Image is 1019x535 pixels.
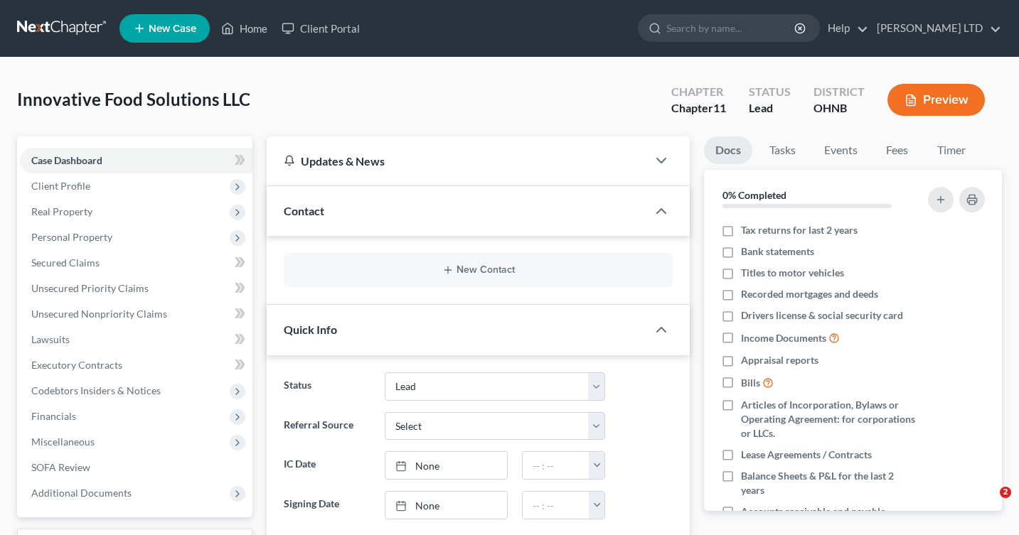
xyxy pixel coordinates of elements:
[20,455,252,480] a: SOFA Review
[971,487,1005,521] iframe: Intercom live chat
[741,353,818,367] span: Appraisal reports
[31,308,167,320] span: Unsecured Nonpriority Claims
[926,136,977,164] a: Timer
[31,487,132,499] span: Additional Documents
[749,100,791,117] div: Lead
[20,148,252,173] a: Case Dashboard
[870,16,1001,41] a: [PERSON_NAME] LTD
[749,84,791,100] div: Status
[741,469,915,497] span: Balance Sheets & P&L for the last 2 years
[741,504,885,519] span: Accounts receivable and payable
[31,154,102,166] span: Case Dashboard
[31,282,149,294] span: Unsecured Priority Claims
[741,331,826,345] span: Income Documents
[284,204,324,217] span: Contact
[31,333,70,345] span: Lawsuits
[31,436,95,448] span: Miscellaneous
[1000,487,1011,498] span: 2
[741,266,844,280] span: Titles to motor vehicles
[31,384,161,396] span: Codebtors Insiders & Notices
[741,287,878,301] span: Recorded mortgages and deeds
[666,15,796,41] input: Search by name...
[20,301,252,327] a: Unsecured Nonpriority Claims
[741,223,858,237] span: Tax returns for last 2 years
[385,452,507,479] a: None
[20,352,252,378] a: Executory Contracts
[813,136,869,164] a: Events
[31,180,90,192] span: Client Profile
[284,323,337,336] span: Quick Info
[741,448,872,462] span: Lease Agreements / Contracts
[20,327,252,352] a: Lawsuits
[214,16,274,41] a: Home
[31,359,122,371] span: Executory Contracts
[284,153,630,168] div: Updates & News
[274,16,367,41] a: Client Portal
[277,372,378,401] label: Status
[671,100,726,117] div: Chapter
[523,452,590,479] input: -- : --
[277,451,378,480] label: IC Date
[17,89,250,109] span: Innovative Food Solutions LLC
[713,101,726,114] span: 11
[31,205,92,217] span: Real Property
[741,308,903,323] span: Drivers license & social security card
[31,461,90,473] span: SOFA Review
[385,492,507,519] a: None
[277,491,378,519] label: Signing Date
[671,84,726,100] div: Chapter
[741,398,915,441] span: Articles of Incorporation, Bylaws or Operating Agreement: for corporations or LLCs.
[813,84,865,100] div: District
[31,231,112,243] span: Personal Property
[31,256,100,269] span: Secured Claims
[704,136,752,164] a: Docs
[277,412,378,441] label: Referral Source
[875,136,920,164] a: Fees
[295,264,661,276] button: New Contact
[821,16,868,41] a: Help
[741,376,760,390] span: Bills
[20,276,252,301] a: Unsecured Priority Claims
[887,84,985,116] button: Preview
[523,492,590,519] input: -- : --
[758,136,807,164] a: Tasks
[20,250,252,276] a: Secured Claims
[813,100,865,117] div: OHNB
[722,189,786,201] strong: 0% Completed
[31,410,76,422] span: Financials
[149,23,196,34] span: New Case
[741,244,814,259] span: Bank statements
